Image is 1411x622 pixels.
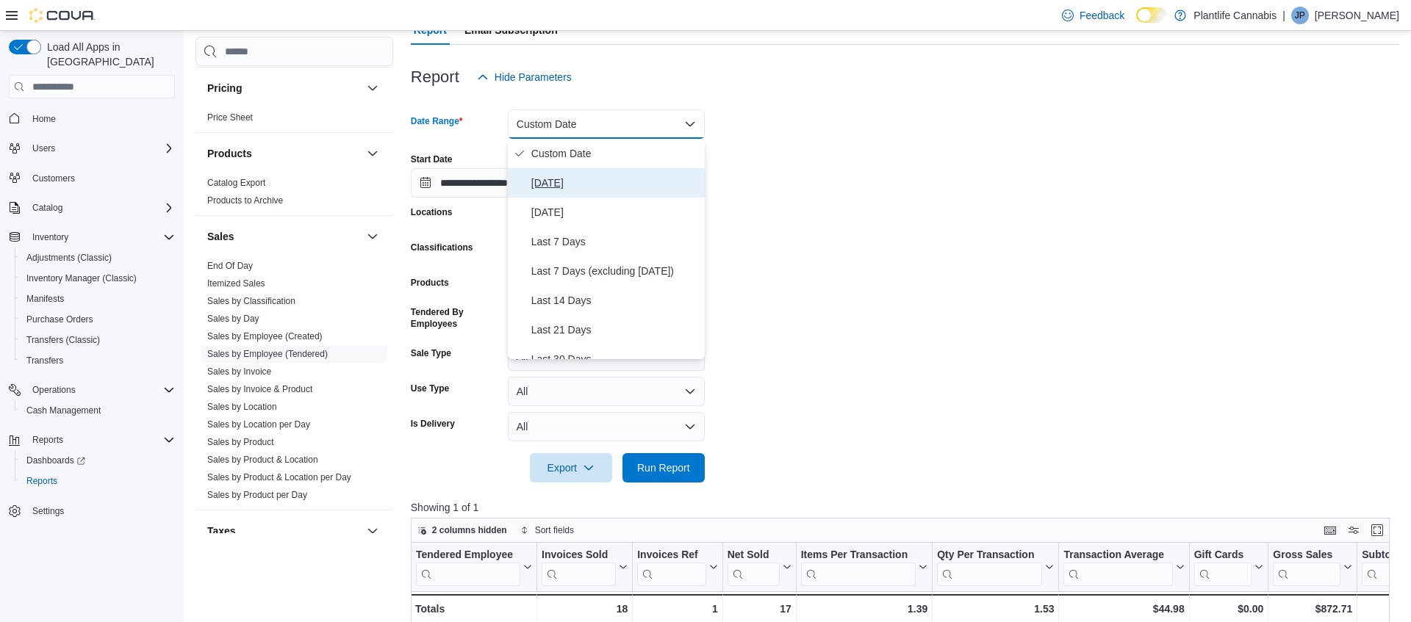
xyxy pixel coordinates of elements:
a: Reports [21,472,63,490]
div: Gift Card Sales [1193,549,1252,586]
div: Select listbox [508,139,705,359]
div: Items Per Transaction [800,549,916,586]
button: Net Sold [727,549,791,586]
button: Reports [15,471,181,491]
label: Use Type [411,383,449,394]
div: Totals [415,600,532,618]
button: Items Per Transaction [800,549,927,586]
p: Showing 1 of 1 [411,500,1399,515]
span: Catalog [32,202,62,214]
button: Customers [3,167,181,189]
span: Settings [32,505,64,517]
span: Cash Management [21,402,175,419]
button: All [508,412,705,441]
button: Users [3,138,181,159]
a: Sales by Product & Location [207,455,318,465]
a: Sales by Invoice [207,366,271,377]
a: Sales by Location per Day [207,419,310,430]
button: Gross Sales [1273,549,1352,586]
div: Products [195,174,393,215]
a: Inventory Manager (Classic) [21,270,143,287]
span: Manifests [21,290,175,308]
button: Settings [3,500,181,521]
a: Customers [26,170,81,187]
div: 1.53 [937,600,1054,618]
a: Transfers [21,352,69,369]
p: | [1282,7,1285,24]
span: Dark Mode [1136,23,1137,23]
div: Pricing [195,109,393,132]
a: Sales by Day [207,314,259,324]
div: Net Sold [727,549,779,563]
div: Items Per Transaction [800,549,916,563]
button: Inventory [26,228,74,246]
span: Transfers [26,355,63,366]
a: Sales by Product [207,437,274,447]
div: Sales [195,257,393,510]
span: Custom Date [531,145,699,162]
button: Sales [207,229,361,244]
span: Price Sheet [207,112,253,123]
button: Home [3,107,181,129]
div: Net Sold [727,549,779,586]
button: Sales [364,228,381,245]
a: Home [26,110,62,128]
a: Sales by Invoice & Product [207,384,312,394]
a: Dashboards [21,452,91,469]
a: Itemized Sales [207,278,265,289]
div: $44.98 [1063,600,1184,618]
div: 1.39 [800,600,927,618]
span: Reports [21,472,175,490]
div: $0.00 [1193,600,1263,618]
button: Custom Date [508,109,705,139]
span: Adjustments (Classic) [26,252,112,264]
label: Is Delivery [411,418,455,430]
span: Last 7 Days [531,233,699,250]
button: Invoices Sold [542,549,628,586]
span: Sales by Product [207,436,274,448]
button: Users [26,140,61,157]
button: Pricing [364,79,381,97]
button: Operations [26,381,82,399]
button: Reports [3,430,181,450]
span: Customers [32,173,75,184]
a: Catalog Export [207,178,265,188]
span: Last 14 Days [531,292,699,309]
a: Sales by Employee (Tendered) [207,349,328,359]
label: Date Range [411,115,463,127]
span: Sales by Employee (Tendered) [207,348,328,360]
nav: Complex example [9,101,175,560]
span: Adjustments (Classic) [21,249,175,267]
a: Dashboards [15,450,181,471]
span: Operations [26,381,175,399]
button: 2 columns hidden [412,521,513,539]
label: Products [411,277,449,289]
div: Gift Cards [1193,549,1252,563]
a: Sales by Employee (Created) [207,331,323,341]
div: 18 [542,600,628,618]
div: Qty Per Transaction [937,549,1042,563]
h3: Report [411,68,459,86]
button: Transfers [15,350,181,371]
h3: Pricing [207,81,242,95]
button: Pricing [207,81,361,95]
span: Users [26,140,175,157]
span: Sales by Location per Day [207,419,310,430]
div: Invoices Sold [542,549,616,586]
span: [DATE] [531,174,699,192]
span: Run Report [637,460,690,475]
a: Sales by Location [207,402,277,412]
span: Hide Parameters [495,70,572,84]
button: Products [207,146,361,161]
h3: Products [207,146,252,161]
button: Reports [26,431,69,449]
span: Manifests [26,293,64,305]
div: Qty Per Transaction [937,549,1042,586]
span: Home [32,113,56,125]
span: Last 7 Days (excluding [DATE]) [531,262,699,280]
span: Transfers [21,352,175,369]
button: Gift Cards [1193,549,1263,586]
